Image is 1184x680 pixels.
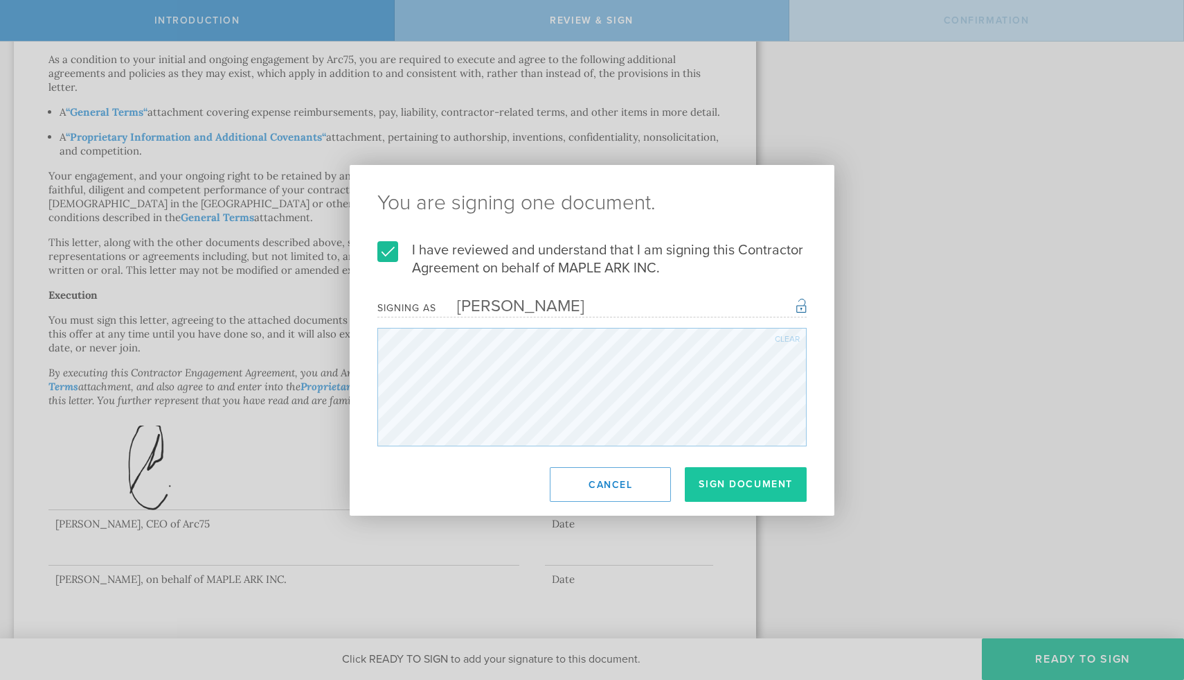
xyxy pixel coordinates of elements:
[685,467,807,502] button: Sign Document
[377,241,807,277] label: I have reviewed and understand that I am signing this Contractor Agreement on behalf of MAPLE ARK...
[550,467,671,502] button: Cancel
[377,302,436,314] div: Signing as
[436,296,584,316] div: [PERSON_NAME]
[377,193,807,213] ng-pluralize: You are signing one document.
